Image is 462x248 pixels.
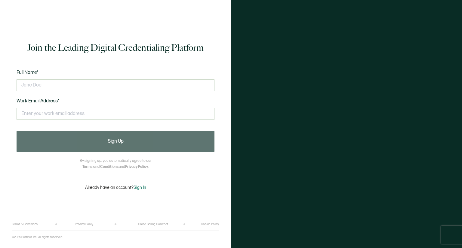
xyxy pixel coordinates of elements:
span: Sign Up [108,139,124,144]
a: Terms and Conditions [82,165,119,169]
input: Jane Doe [17,79,214,91]
a: Terms & Conditions [12,222,38,226]
span: Sign In [134,185,146,190]
button: Sign Up [17,131,214,152]
a: Privacy Policy [125,165,148,169]
a: Privacy Policy [75,222,93,226]
a: Online Selling Contract [138,222,168,226]
span: Full Name* [17,70,38,75]
input: Enter your work email address [17,108,214,120]
span: Work Email Address* [17,98,60,104]
p: Already have an account? [85,185,146,190]
p: ©2025 Sertifier Inc.. All rights reserved. [12,235,63,239]
h1: Join the Leading Digital Credentialing Platform [27,42,204,54]
p: By signing up, you automatically agree to our and . [80,158,152,170]
a: Cookie Policy [201,222,219,226]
